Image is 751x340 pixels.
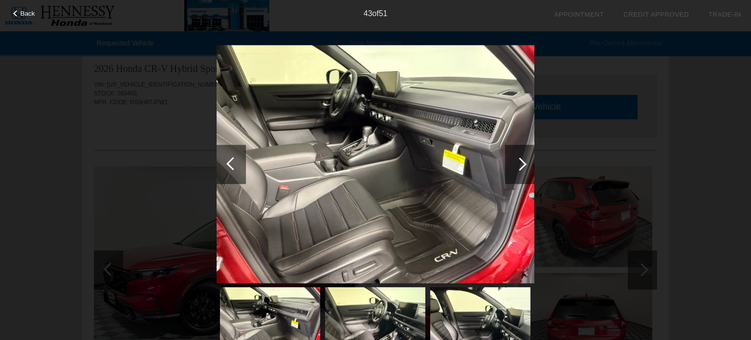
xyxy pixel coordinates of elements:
[623,11,689,18] a: Credit Approved
[21,10,35,17] span: Back
[217,45,534,284] img: 79e77491-1f12-430d-b072-d1127742b597.jpeg
[554,11,604,18] a: Appointment
[379,9,388,18] span: 51
[364,9,373,18] span: 43
[708,11,741,18] a: Trade-In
